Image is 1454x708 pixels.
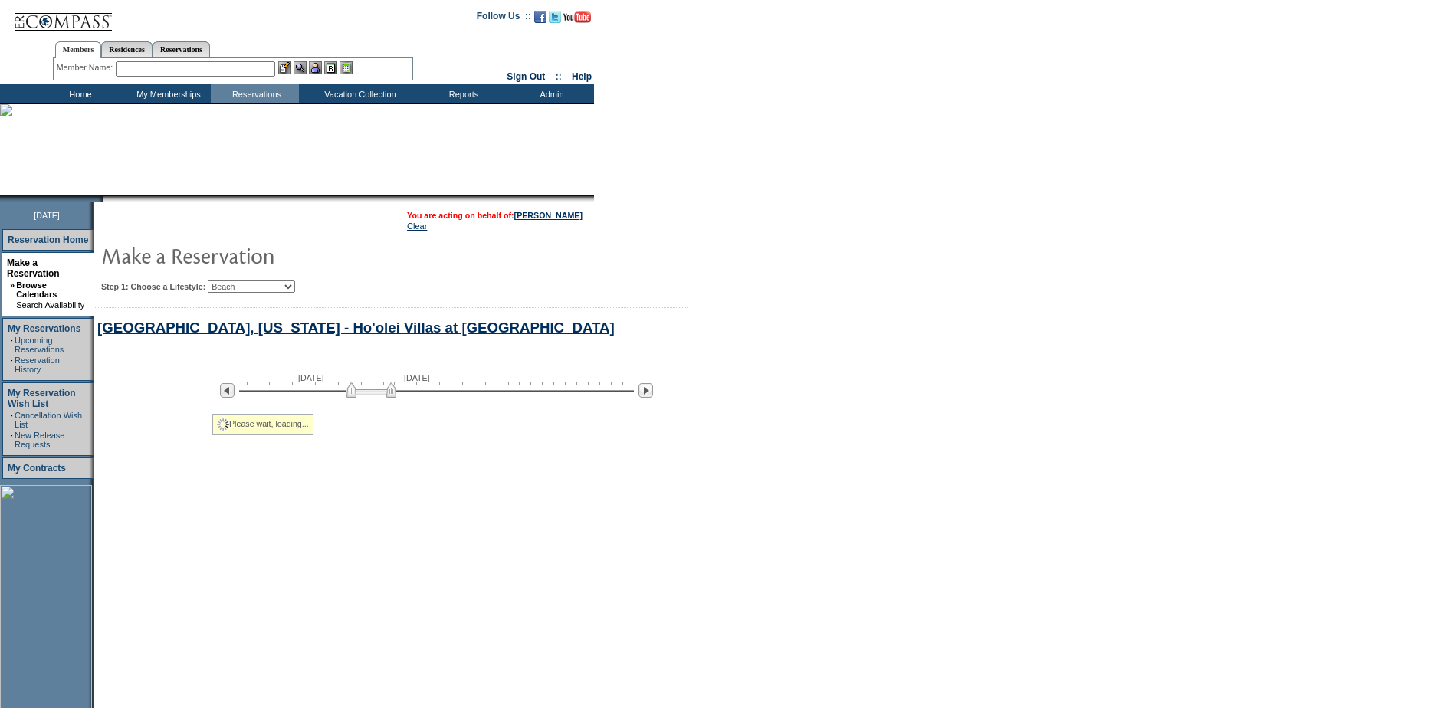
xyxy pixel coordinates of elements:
[556,71,562,82] span: ::
[97,320,615,336] a: [GEOGRAPHIC_DATA], [US_STATE] - Ho'olei Villas at [GEOGRAPHIC_DATA]
[340,61,353,74] img: b_calculator.gif
[101,282,205,291] b: Step 1: Choose a Lifestyle:
[123,84,211,103] td: My Memberships
[101,41,153,57] a: Residences
[101,240,408,270] img: pgTtlMakeReservation.gif
[299,84,418,103] td: Vacation Collection
[16,300,84,310] a: Search Availability
[8,388,76,409] a: My Reservation Wish List
[103,195,105,202] img: blank.gif
[572,71,592,82] a: Help
[11,411,13,429] td: ·
[8,463,66,474] a: My Contracts
[418,84,506,103] td: Reports
[34,211,60,220] span: [DATE]
[212,414,313,435] div: Please wait, loading...
[549,11,561,23] img: Follow us on Twitter
[10,300,15,310] td: ·
[407,211,583,220] span: You are acting on behalf of:
[8,234,88,245] a: Reservation Home
[11,356,13,374] td: ·
[278,61,291,74] img: b_edit.gif
[534,11,546,23] img: Become our fan on Facebook
[638,383,653,398] img: Next
[514,211,583,220] a: [PERSON_NAME]
[15,356,60,374] a: Reservation History
[563,15,591,25] a: Subscribe to our YouTube Channel
[11,431,13,449] td: ·
[217,418,229,431] img: spinner2.gif
[549,15,561,25] a: Follow us on Twitter
[10,280,15,290] b: »
[8,323,80,334] a: My Reservations
[34,84,123,103] td: Home
[153,41,210,57] a: Reservations
[16,280,57,299] a: Browse Calendars
[298,373,324,382] span: [DATE]
[15,336,64,354] a: Upcoming Reservations
[477,9,531,28] td: Follow Us ::
[404,373,430,382] span: [DATE]
[98,195,103,202] img: promoShadowLeftCorner.gif
[407,221,427,231] a: Clear
[220,383,235,398] img: Previous
[211,84,299,103] td: Reservations
[309,61,322,74] img: Impersonate
[15,431,64,449] a: New Release Requests
[294,61,307,74] img: View
[55,41,102,58] a: Members
[15,411,82,429] a: Cancellation Wish List
[507,71,545,82] a: Sign Out
[7,257,60,279] a: Make a Reservation
[324,61,337,74] img: Reservations
[563,11,591,23] img: Subscribe to our YouTube Channel
[11,336,13,354] td: ·
[534,15,546,25] a: Become our fan on Facebook
[506,84,594,103] td: Admin
[57,61,116,74] div: Member Name:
